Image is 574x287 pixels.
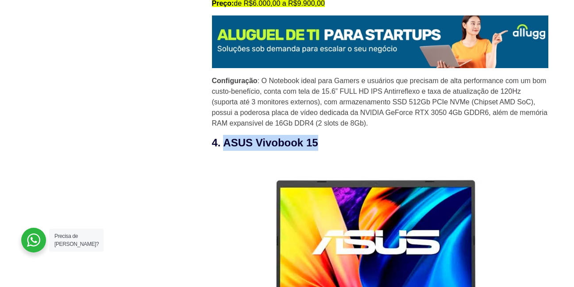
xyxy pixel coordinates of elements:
[212,15,548,68] img: Aluguel de Notebook
[212,135,548,151] h3: 4. ASUS Vivobook 15
[530,245,574,287] iframe: Chat Widget
[54,233,99,247] span: Precisa de [PERSON_NAME]?
[530,245,574,287] div: Widget de chat
[212,77,258,84] strong: Configuração
[212,76,548,129] p: : O Notebook ideal para Gamers e usuários que precisam de alta performance com um bom custo-benef...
